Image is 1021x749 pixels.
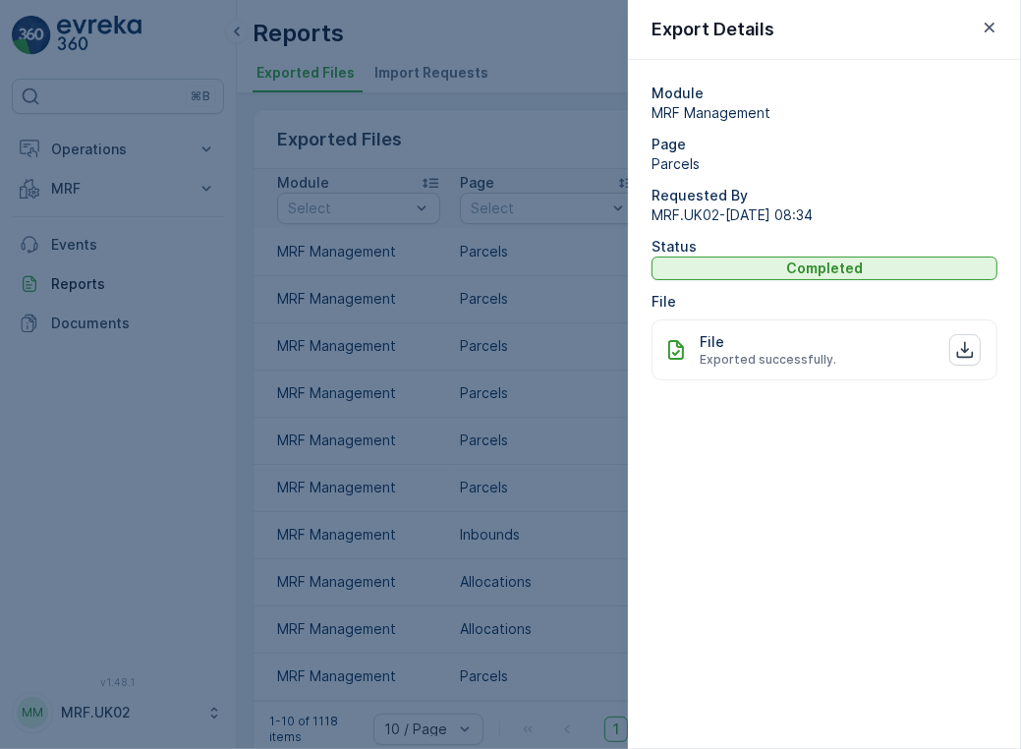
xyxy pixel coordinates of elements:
span: Exported successfully. [700,352,836,368]
p: File [652,292,997,312]
p: File [700,332,724,352]
button: Completed [652,257,997,280]
p: Export Details [652,16,774,43]
span: MRF.UK02 - [DATE] 08:34 [652,205,997,225]
p: Requested By [652,186,997,205]
span: Parcels [652,154,997,174]
span: MRF Management [652,103,997,123]
p: Page [652,135,997,154]
p: Module [652,84,997,103]
p: Status [652,237,997,257]
p: Completed [786,259,863,278]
